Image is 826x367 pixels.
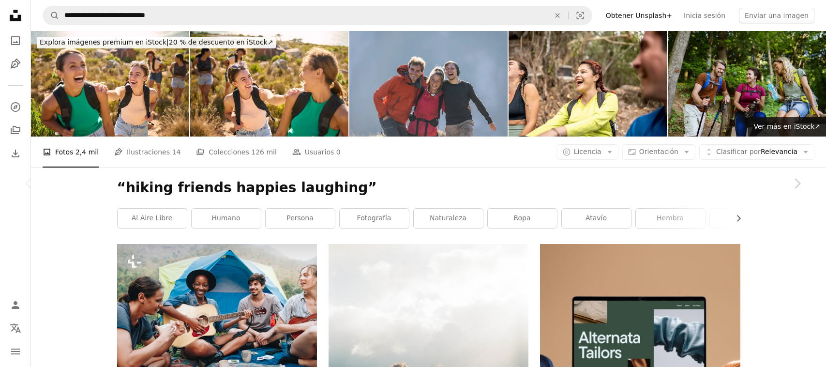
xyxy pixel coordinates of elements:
a: fotografía [340,209,409,228]
button: desplazar lista a la derecha [730,209,740,228]
img: Grupo de amigos relajándose en la montaña [668,31,826,137]
a: Inicia sesión [678,8,731,23]
a: Colecciones [6,121,25,140]
a: Ver más en iStock↗ [748,117,826,137]
a: Usuarios 0 [292,137,341,168]
a: ropa [488,209,557,228]
img: Mujer adulta mediana hablando con sus amigos al aire libre [509,31,667,137]
span: 14 [172,147,180,157]
a: Ilustraciones 14 [114,137,180,168]
span: Clasificar por [716,148,761,155]
h1: “hiking friends happies laughing” [117,179,740,197]
button: Buscar en Unsplash [43,6,60,25]
a: Iniciar sesión / Registrarse [6,295,25,315]
span: Orientación [639,148,678,155]
a: hembra [636,209,705,228]
a: Obtener Unsplash+ [600,8,678,23]
span: Relevancia [716,147,797,157]
a: Colecciones 126 mil [196,137,277,168]
a: atavío [562,209,631,228]
a: Grupo de amigos adultos jóvenes en el campamento tocando la guitarra y el ukelele y cantando junt... [117,306,317,315]
a: Explora imágenes premium en iStock|20 % de descuento en iStock↗ [31,31,282,54]
img: Los excursionistas en la cresta de la montaña sonríen a la cámara [349,31,508,137]
button: Licencia [557,144,618,160]
span: Licencia [574,148,601,155]
button: Orientación [622,144,695,160]
span: Ver más en iStock ↗ [753,122,820,130]
button: Clasificar porRelevancia [699,144,814,160]
button: Enviar una imagen [739,8,814,23]
span: Explora imágenes premium en iStock | [40,38,169,46]
form: Encuentra imágenes en todo el sitio [43,6,592,25]
a: naturaleza [414,209,483,228]
button: Menú [6,342,25,361]
button: Búsqueda visual [569,6,592,25]
span: 126 mil [251,147,277,157]
a: diversión [710,209,779,228]
span: 20 % de descuento en iStock ↗ [40,38,273,46]
a: Fotos [6,31,25,50]
span: 0 [336,147,341,157]
a: al aire libre [118,209,187,228]
a: Ilustraciones [6,54,25,74]
a: Explorar [6,97,25,117]
a: Siguiente [768,137,826,230]
img: Grupo De Amigas Con Mochilas De Vacaciones En Caminata Por El Campo Junto Al Mar [190,31,348,137]
a: Humano [192,209,261,228]
button: Idioma [6,319,25,338]
button: Borrar [547,6,568,25]
a: persona [266,209,335,228]
img: Grupo De Amigas Con Mochilas De Vacaciones En Caminata Por El Campo Junto Al Mar [31,31,189,137]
